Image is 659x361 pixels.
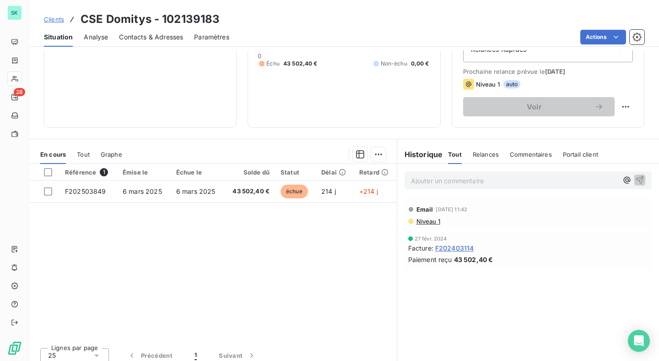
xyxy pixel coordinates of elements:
[435,243,474,253] span: F202403114
[463,68,633,75] span: Prochaine relance prévue le
[580,30,626,44] button: Actions
[14,88,25,96] span: 28
[510,151,552,158] span: Commentaires
[474,103,594,110] span: Voir
[436,207,467,212] span: [DATE] 11:42
[563,151,598,158] span: Portail client
[194,351,197,360] span: 1
[416,218,440,225] span: Niveau 1
[359,187,378,195] span: +214 j
[194,33,229,42] span: Paramètres
[359,169,391,176] div: Retard
[281,185,308,198] span: échue
[7,5,22,20] div: SK
[101,151,122,158] span: Graphe
[476,81,500,88] span: Niveau 1
[397,149,443,160] h6: Historique
[176,169,219,176] div: Échue le
[266,60,280,68] span: Échu
[230,169,270,176] div: Solde dû
[321,187,336,195] span: 214 j
[84,33,108,42] span: Analyse
[48,351,56,360] span: 25
[416,206,433,213] span: Email
[381,60,407,68] span: Non-échu
[415,236,447,241] span: 27 févr. 2024
[454,255,493,264] span: 43 502,40 €
[44,15,64,24] a: Clients
[77,151,90,158] span: Tout
[411,60,429,68] span: 0,00 €
[65,187,106,195] span: F202503849
[81,11,220,27] h3: CSE Domitys - 102139183
[123,187,162,195] span: 6 mars 2025
[44,16,64,23] span: Clients
[628,330,650,352] div: Open Intercom Messenger
[176,187,216,195] span: 6 mars 2025
[7,341,22,356] img: Logo LeanPay
[473,151,499,158] span: Relances
[463,97,615,116] button: Voir
[40,151,66,158] span: En cours
[408,243,433,253] span: Facture :
[100,168,108,176] span: 1
[258,52,261,60] span: 0
[503,80,521,88] span: auto
[283,60,318,68] span: 43 502,40 €
[448,151,462,158] span: Tout
[65,168,112,176] div: Référence
[321,169,348,176] div: Délai
[44,33,73,42] span: Situation
[123,169,165,176] div: Émise le
[119,33,183,42] span: Contacts & Adresses
[408,255,452,264] span: Paiement reçu
[230,187,270,196] span: 43 502,40 €
[545,68,566,75] span: [DATE]
[281,169,310,176] div: Statut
